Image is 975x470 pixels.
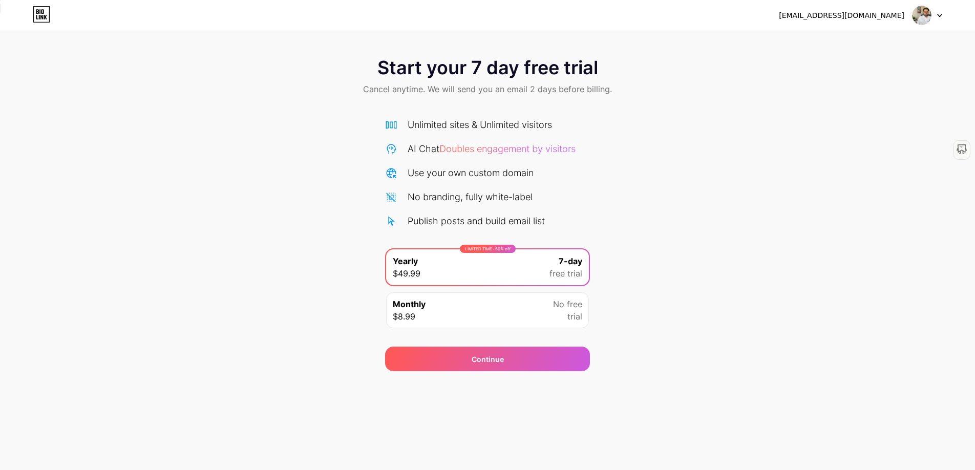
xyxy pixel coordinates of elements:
[408,166,534,180] div: Use your own custom domain
[779,10,904,21] div: [EMAIL_ADDRESS][DOMAIN_NAME]
[377,57,598,78] span: Start your 7 day free trial
[472,354,504,365] div: Continue
[363,83,612,95] span: Cancel anytime. We will send you an email 2 days before billing.
[408,214,545,228] div: Publish posts and build email list
[393,255,418,267] span: Yearly
[393,267,420,280] span: $49.99
[559,255,582,267] span: 7-day
[553,298,582,310] span: No free
[408,142,576,156] div: AI Chat
[408,118,552,132] div: Unlimited sites & Unlimited visitors
[549,267,582,280] span: free trial
[393,298,426,310] span: Monthly
[408,190,533,204] div: No branding, fully white-label
[460,245,516,253] div: LIMITED TIME : 50% off
[912,6,931,25] img: designwhizz
[439,143,576,154] span: Doubles engagement by visitors
[393,310,415,323] span: $8.99
[567,310,582,323] span: trial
